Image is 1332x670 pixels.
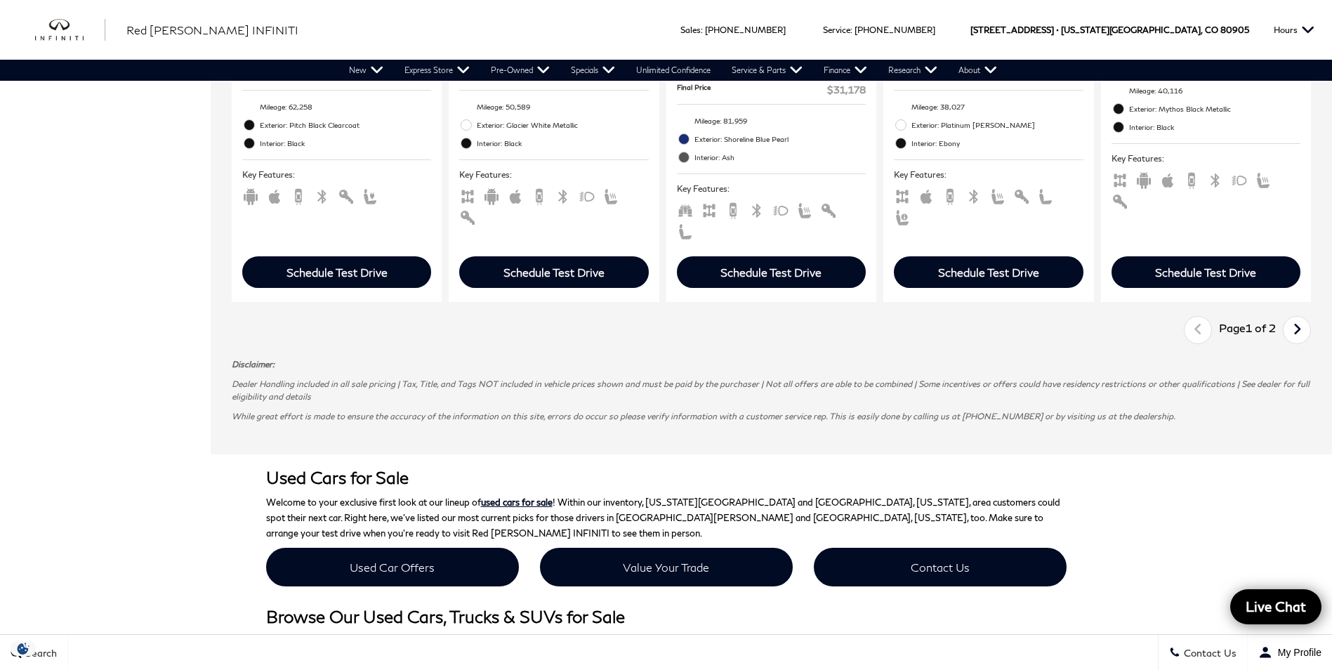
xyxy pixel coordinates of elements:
a: Used Car Offers [266,548,519,586]
span: AWD [894,190,911,200]
a: next page [1282,318,1312,342]
a: [STREET_ADDRESS] • [US_STATE][GEOGRAPHIC_DATA], CO 80905 [970,25,1249,35]
span: Apple Car-Play [918,190,935,200]
a: Unlimited Confidence [626,60,721,81]
span: AWD [1112,173,1128,184]
span: Key Features : [242,167,431,183]
div: Schedule Test Drive - Dodge Charger GT [242,256,431,288]
span: Leather Seats [677,225,694,235]
span: Exterior: Mythos Black Metallic [1129,102,1300,116]
span: Keyless Entry [1013,190,1030,200]
span: Power Seats [362,190,378,200]
span: AWD [459,190,476,200]
span: Apple Car-Play [507,190,524,200]
span: Apple Car-Play [266,190,283,200]
span: : [850,25,852,35]
span: Android Auto [242,190,259,200]
span: Key Features : [894,167,1083,183]
a: About [948,60,1008,81]
div: Page 1 of 2 [1212,316,1283,344]
a: Express Store [394,60,480,81]
div: Schedule Test Drive [503,265,605,279]
div: Schedule Test Drive - Audi A4 45 S line Premium Plus [459,256,648,288]
a: Service & Parts [721,60,813,81]
strong: Disclaimer: [232,359,275,369]
span: Bluetooth [555,190,572,200]
span: Bluetooth [749,204,765,214]
span: Heated Seats [989,190,1006,200]
div: Schedule Test Drive [720,265,822,279]
a: infiniti [35,19,105,41]
p: While great effort is made to ensure the accuracy of the information on this site, errors do occu... [232,410,1311,423]
span: Interior: Ebony [911,136,1083,150]
span: Android Auto [1135,173,1152,184]
span: Bluetooth [314,190,331,200]
div: Schedule Test Drive [1155,265,1256,279]
li: Mileage: 38,027 [894,98,1083,116]
li: Mileage: 62,258 [242,98,431,116]
span: Key Features : [677,181,866,197]
span: Fog Lights [1231,173,1248,184]
span: Interior: Black [477,136,648,150]
span: Third Row Seats [677,204,694,214]
a: New [338,60,394,81]
nav: Main Navigation [338,60,1008,81]
a: Live Chat [1230,589,1321,624]
span: Exterior: Platinum [PERSON_NAME] [911,118,1083,132]
span: Search [22,647,57,659]
li: Mileage: 40,116 [1112,81,1300,100]
span: Keyless Entry [820,204,837,214]
span: Exterior: Glacier White Metallic [477,118,648,132]
img: Opt-Out Icon [7,641,39,656]
span: Android Auto [483,190,500,200]
strong: Used Cars for Sale [266,467,409,487]
span: Backup Camera [531,190,548,200]
a: Finance [813,60,878,81]
span: Fog Lights [772,204,789,214]
span: Final Price [677,82,827,97]
span: Interior: Black [260,136,431,150]
a: [PHONE_NUMBER] [705,25,786,35]
span: Backup Camera [942,190,958,200]
a: Value Your Trade [540,548,793,586]
span: My Profile [1272,647,1321,658]
span: Contact Us [1180,647,1237,659]
span: Heated Seats [796,204,813,214]
span: Keyless Entry [338,190,355,200]
div: Schedule Test Drive - Audi Q5 e 55 Prestige [1112,256,1300,288]
span: Fog Lights [579,190,595,200]
span: Bluetooth [965,190,982,200]
a: [PHONE_NUMBER] [855,25,935,35]
div: Schedule Test Drive - Toyota Highlander Limited Platinum [677,256,866,288]
p: Dealer Handling included in all sale pricing | Tax, Title, and Tags NOT included in vehicle price... [232,378,1311,403]
span: Red [PERSON_NAME] INFINITI [126,23,298,37]
span: Keyless Entry [1112,195,1128,205]
a: used cars for sale [481,497,553,508]
span: AWD [701,204,718,214]
button: Open user profile menu [1248,635,1332,670]
li: Mileage: 81,959 [677,112,866,130]
div: Schedule Test Drive [286,265,388,279]
div: Schedule Test Drive - Acura RDX Technology Package [894,256,1083,288]
img: INFINITI [35,19,105,41]
span: Key Features : [459,167,648,183]
span: Backup Camera [290,190,307,200]
strong: Browse Our Used Cars, Trucks & SUVs for Sale [266,606,625,626]
span: Interior: Black [1129,120,1300,134]
span: Heated Seats [1255,173,1272,184]
span: Keyless Entry [459,211,476,221]
span: Apple Car-Play [1159,173,1176,184]
span: Bluetooth [1207,173,1224,184]
span: $31,178 [827,82,866,97]
span: Exterior: Shoreline Blue Pearl [694,132,866,146]
span: Live Chat [1239,598,1313,615]
span: Backup Camera [725,204,741,214]
div: Schedule Test Drive [938,265,1039,279]
span: Leather Seats [1037,190,1054,200]
a: Final Price $31,178 [677,82,866,97]
p: Welcome to your exclusive first look at our lineup of ! Within our inventory, [US_STATE][GEOGRAPH... [266,494,1067,541]
span: Service [823,25,850,35]
section: Click to Open Cookie Consent Modal [7,641,39,656]
span: Memory Seats [894,211,911,221]
li: Mileage: 50,589 [459,98,648,116]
